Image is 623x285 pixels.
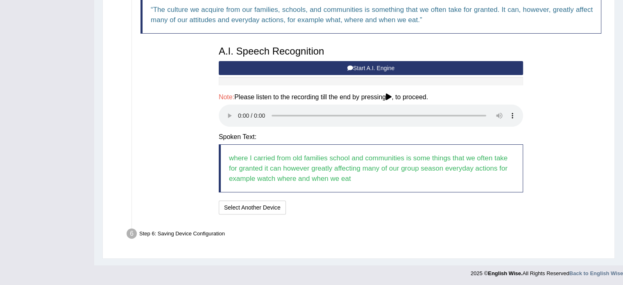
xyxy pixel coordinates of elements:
[219,93,523,101] h4: Please listen to the recording till the end by pressing , to proceed.
[123,226,611,244] div: Step 6: Saving Device Configuration
[219,93,234,100] span: Note:
[488,270,522,276] strong: English Wise.
[569,270,623,276] a: Back to English Wise
[219,133,523,141] h4: Spoken Text:
[471,265,623,277] div: 2025 © All Rights Reserved
[219,144,523,192] blockquote: where I carried from old families school and communities is some things that we often take for gr...
[219,201,286,214] button: Select Another Device
[219,46,523,57] h3: A.I. Speech Recognition
[151,6,593,24] q: The culture we acquire from our families, schools, and communities is something that we often tak...
[219,61,523,75] button: Start A.I. Engine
